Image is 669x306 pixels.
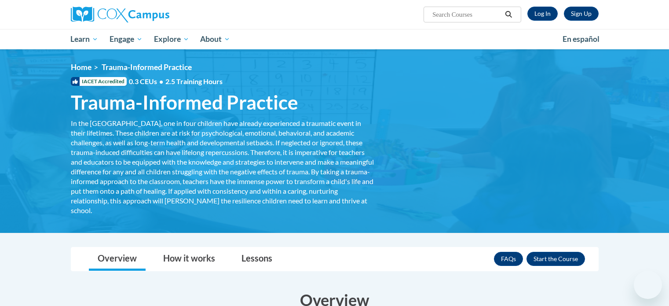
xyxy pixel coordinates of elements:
[71,7,238,22] a: Cox Campus
[154,34,189,44] span: Explore
[102,63,192,72] span: Trauma-Informed Practice
[110,34,143,44] span: Engage
[71,7,169,22] img: Cox Campus
[71,77,127,86] span: IACET Accredited
[502,9,515,20] button: Search
[148,29,195,49] a: Explore
[104,29,148,49] a: Engage
[159,77,163,85] span: •
[71,63,91,72] a: Home
[89,247,146,271] a: Overview
[129,77,223,86] span: 0.3 CEUs
[200,34,230,44] span: About
[194,29,236,49] a: About
[634,271,662,299] iframe: Button to launch messaging window
[71,118,374,215] div: In the [GEOGRAPHIC_DATA], one in four children have already experienced a traumatic event in thei...
[58,29,612,49] div: Main menu
[65,29,104,49] a: Learn
[165,77,223,85] span: 2.5 Training Hours
[431,9,502,20] input: Search Courses
[154,247,224,271] a: How it works
[557,30,605,48] a: En español
[494,252,523,266] a: FAQs
[563,34,600,44] span: En español
[526,252,585,266] button: Enroll
[70,34,98,44] span: Learn
[564,7,599,21] a: Register
[527,7,558,21] a: Log In
[71,91,298,114] span: Trauma-Informed Practice
[233,247,281,271] a: Lessons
